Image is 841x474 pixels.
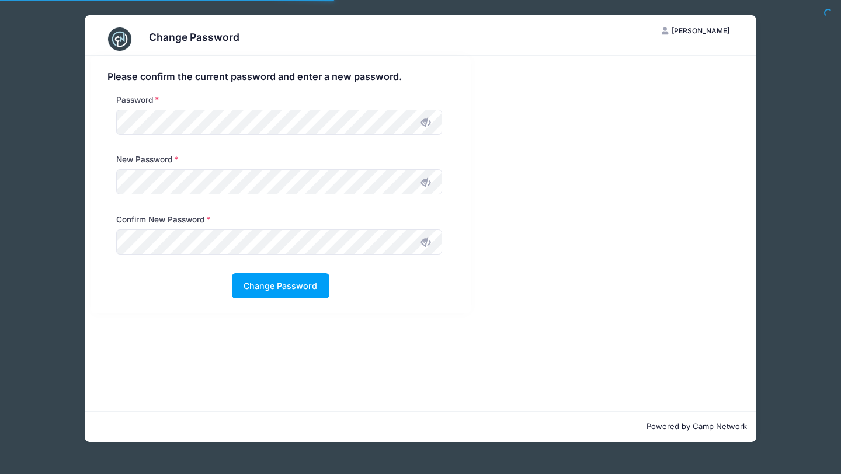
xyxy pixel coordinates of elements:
button: [PERSON_NAME] [652,21,739,41]
h4: Please confirm the current password and enter a new password. [107,71,454,83]
img: CampNetwork [108,27,131,51]
button: Change Password [232,273,329,298]
label: Password [116,94,159,106]
p: Powered by Camp Network [94,421,747,433]
h3: Change Password [149,31,239,43]
span: [PERSON_NAME] [672,26,729,35]
label: Confirm New Password [116,214,211,225]
label: New Password [116,154,179,165]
